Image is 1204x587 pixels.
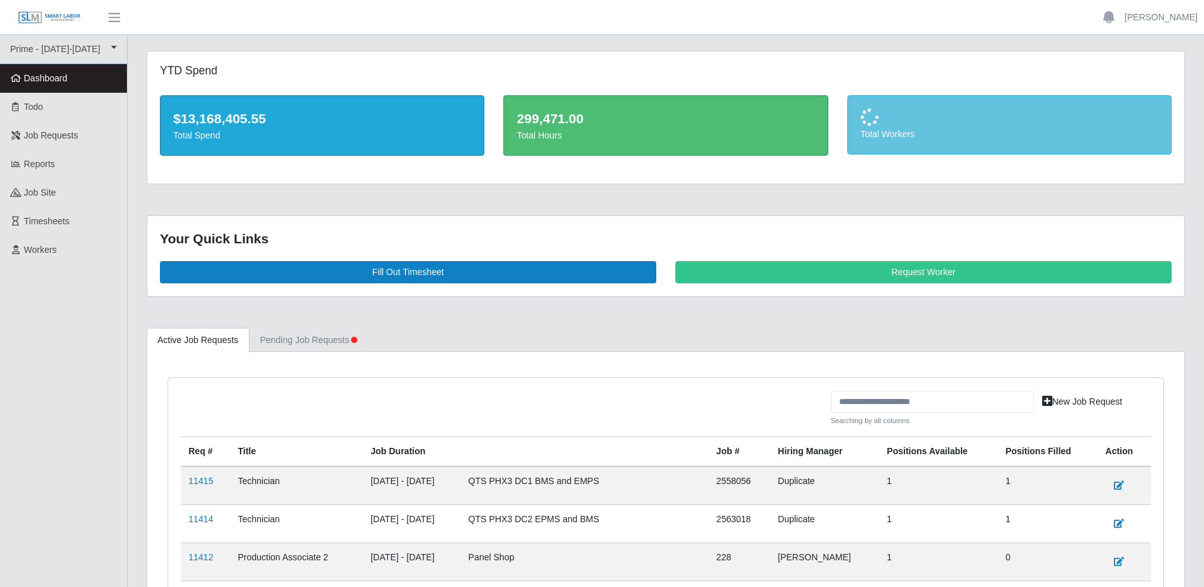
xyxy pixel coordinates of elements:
[363,436,461,466] th: Job Duration
[189,476,213,486] a: 11415
[831,415,1034,426] small: Searching by all columns
[879,466,998,505] td: 1
[675,261,1172,283] a: Request Worker
[249,328,368,353] a: Pending Job Requests
[998,504,1097,543] td: 1
[230,504,363,543] td: Technician
[709,543,771,581] td: 228
[461,504,709,543] td: QTS PHX3 DC2 EPMS and BMS
[160,261,656,283] a: Fill Out Timesheet
[189,552,213,562] a: 11412
[18,11,81,25] img: SLM Logo
[709,504,771,543] td: 2563018
[160,229,1172,249] div: Your Quick Links
[230,466,363,505] td: Technician
[709,466,771,505] td: 2558056
[517,129,814,142] div: Total Hours
[363,543,461,581] td: [DATE] - [DATE]
[998,543,1097,581] td: 0
[771,466,880,505] td: Duplicate
[181,436,230,466] th: Req #
[173,129,471,142] div: Total Spend
[24,216,70,226] span: Timesheets
[517,109,814,129] div: 299,471.00
[160,64,484,78] h5: YTD Spend
[24,73,68,83] span: Dashboard
[24,245,57,255] span: Workers
[1125,11,1198,24] a: [PERSON_NAME]
[230,543,363,581] td: Production Associate 2
[879,504,998,543] td: 1
[771,436,880,466] th: Hiring Manager
[147,328,249,353] a: Active Job Requests
[861,128,1158,141] div: Total Workers
[189,514,213,524] a: 11414
[24,159,55,169] span: Reports
[998,466,1097,505] td: 1
[24,187,56,198] span: job site
[879,543,998,581] td: 1
[363,504,461,543] td: [DATE] - [DATE]
[1034,391,1131,413] a: New Job Request
[461,466,709,505] td: QTS PHX3 DC1 BMS and EMPS
[879,436,998,466] th: Positions Available
[363,466,461,505] td: [DATE] - [DATE]
[1098,436,1151,466] th: Action
[771,504,880,543] td: Duplicate
[24,102,43,112] span: Todo
[771,543,880,581] td: [PERSON_NAME]
[461,543,709,581] td: Panel Shop
[709,436,771,466] th: Job #
[24,130,79,140] span: Job Requests
[173,109,471,129] div: $13,168,405.55
[998,436,1097,466] th: Positions Filled
[230,436,363,466] th: Title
